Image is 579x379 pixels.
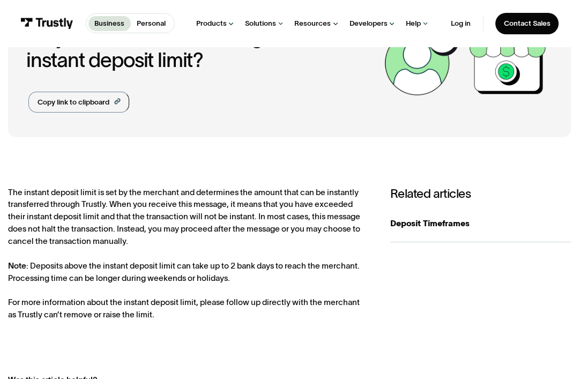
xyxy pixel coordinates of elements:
div: Solutions [245,19,276,28]
strong: Note [8,261,26,270]
div: Copy link to clipboard [38,97,109,108]
a: Contact Sales [495,13,559,34]
div: Contact Sales [504,19,551,28]
p: Business [94,18,124,29]
h3: Related articles [390,187,571,201]
div: Help [406,19,421,28]
div: Developers [350,19,388,28]
img: Trustly Logo [20,18,73,29]
div: Products [196,19,227,28]
div: Resources [294,19,331,28]
a: Log in [451,19,471,28]
div: Deposit Timeframes [390,218,571,230]
div: The instant deposit limit is set by the merchant and determines the amount that can be instantly ... [8,187,369,322]
a: Copy link to clipboard [28,92,129,113]
a: Deposit Timeframes [390,205,571,243]
a: Business [88,16,131,31]
a: Personal [131,16,172,31]
h1: Why did I receive a message about an instant deposit limit? [26,26,378,71]
p: Personal [137,18,166,29]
